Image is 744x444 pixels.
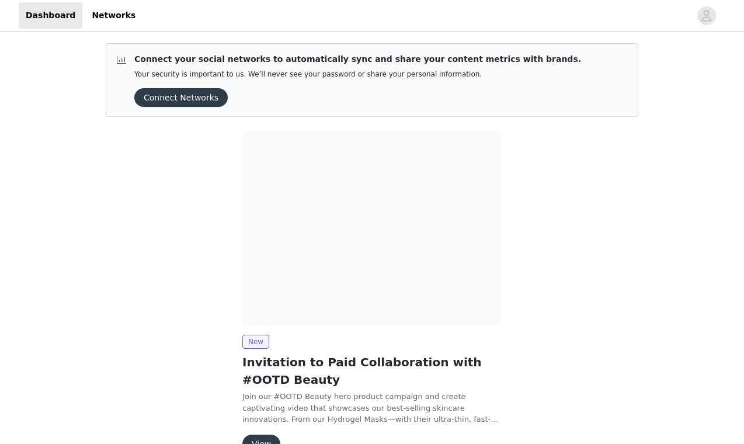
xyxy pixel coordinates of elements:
h2: Invitation to Paid Collaboration with #OOTD Beauty [242,353,502,388]
p: Connect your social networks to automatically sync and share your content metrics with brands. [134,53,581,65]
div: avatar [701,6,712,25]
img: OOTDBEAUTY [242,131,502,325]
a: Dashboard [19,2,82,29]
a: Networks [85,2,142,29]
span: New [242,335,269,349]
p: Join our #OOTD Beauty hero product campaign and create captivating video that showcases our best-... [242,391,502,425]
p: Your security is important to us. We’ll never see your password or share your personal information. [134,70,581,79]
button: Connect Networks [134,88,228,107]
